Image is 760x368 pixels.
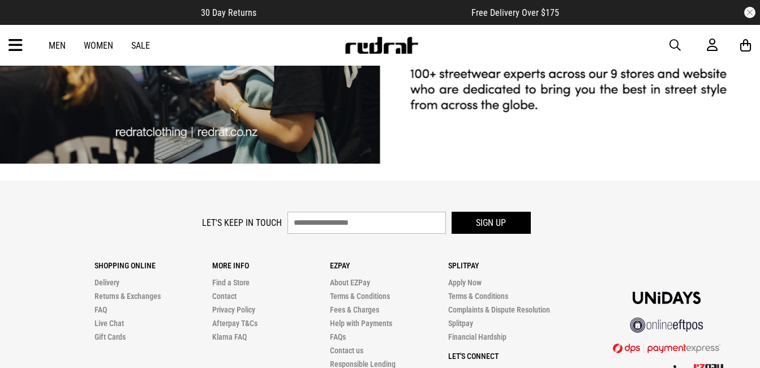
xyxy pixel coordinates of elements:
[212,261,330,270] p: More Info
[330,278,370,287] a: About EZPay
[448,292,508,301] a: Terms & Conditions
[448,319,473,328] a: Splitpay
[84,40,113,51] a: Women
[95,332,126,341] a: Gift Cards
[201,7,256,18] span: 30 Day Returns
[471,7,559,18] span: Free Delivery Over $175
[9,5,43,38] button: Open LiveChat chat widget
[202,217,282,228] label: Let's keep in touch
[330,332,346,341] a: FAQs
[448,305,550,314] a: Complaints & Dispute Resolution
[95,319,124,328] a: Live Chat
[95,292,161,301] a: Returns & Exchanges
[212,332,247,341] a: Klarna FAQ
[212,319,257,328] a: Afterpay T&Cs
[212,278,250,287] a: Find a Store
[95,261,212,270] p: Shopping Online
[613,343,720,353] img: DPS
[49,40,66,51] a: Men
[330,319,392,328] a: Help with Payments
[448,261,566,270] p: Splitpay
[633,292,701,304] img: Unidays
[344,37,419,54] img: Redrat logo
[330,305,379,314] a: Fees & Charges
[330,292,390,301] a: Terms & Conditions
[330,346,363,355] a: Contact us
[330,261,448,270] p: Ezpay
[95,278,119,287] a: Delivery
[630,318,703,333] img: online eftpos
[95,305,107,314] a: FAQ
[448,332,506,341] a: Financial Hardship
[448,278,482,287] a: Apply Now
[279,7,449,18] iframe: Customer reviews powered by Trustpilot
[448,352,566,361] p: Let's Connect
[212,305,255,314] a: Privacy Policy
[452,212,531,234] button: Sign up
[212,292,237,301] a: Contact
[131,40,150,51] a: Sale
